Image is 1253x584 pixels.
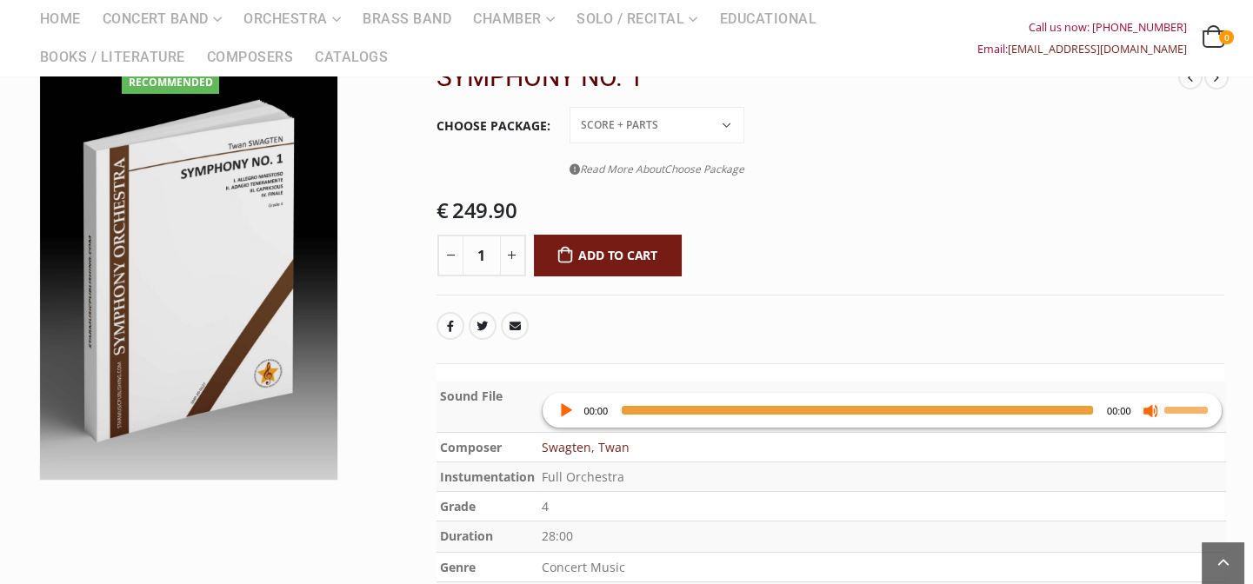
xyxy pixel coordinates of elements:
img: 0327-SMP-20-0327 3D [40,63,338,480]
span: 00:00 [584,406,609,416]
b: Instumentation [440,468,535,485]
a: Catalogs [304,38,398,76]
bdi: 249.90 [437,196,517,224]
td: Concert Music [538,552,1226,581]
button: Add to cart [534,235,683,276]
a: [EMAIL_ADDRESS][DOMAIN_NAME] [1008,42,1187,56]
span: 0 [1219,30,1233,44]
a: Read More AboutChoose Package [570,158,744,180]
a: Swagten, Twan [542,439,630,455]
div: Call us now: [PHONE_NUMBER] [977,17,1187,38]
p: 28:00 [542,525,1223,548]
a: Email [501,312,529,340]
b: Genre [440,559,476,575]
a: Volume Slider [1164,393,1213,424]
label: Choose Package [437,108,550,144]
button: Mute [1142,401,1159,419]
div: Email: [977,38,1187,60]
a: Twitter [469,312,497,340]
div: Audio Player [542,394,1223,428]
td: 4 [538,492,1226,521]
a: Composers [197,38,304,76]
b: Duration [440,528,493,544]
span: € [437,196,449,224]
h2: SYMPHONY NO. 1 [437,62,1179,93]
button: - [437,235,463,276]
b: Composer [440,439,502,455]
a: Facebook [437,312,464,340]
span: Time Slider [622,406,1093,415]
button: + [500,235,526,276]
span: Choose Package [664,162,744,176]
button: Play [557,401,574,419]
td: Full Orchestra [538,462,1226,492]
div: Recommended [122,71,219,94]
a: Books / Literature [30,38,196,76]
input: Product quantity [463,235,501,276]
b: Sound File [440,388,503,404]
span: 00:00 [1107,406,1131,416]
b: Grade [440,498,476,514]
